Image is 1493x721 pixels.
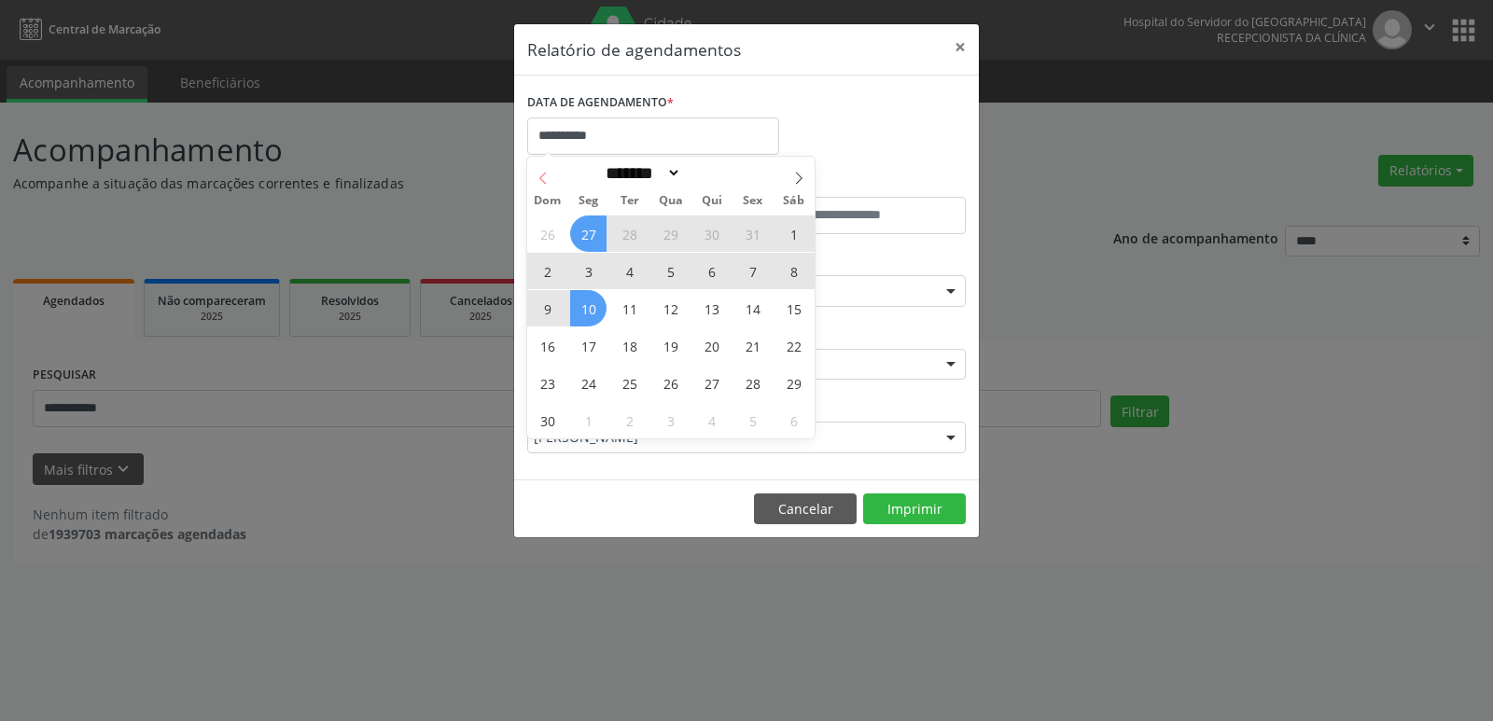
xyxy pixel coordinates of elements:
span: Dezembro 5, 2025 [734,402,771,438]
span: Outubro 29, 2025 [652,215,689,252]
button: Cancelar [754,493,857,525]
span: Novembro 29, 2025 [775,365,812,401]
span: Novembro 9, 2025 [529,290,565,326]
span: Outubro 30, 2025 [693,215,730,252]
span: Novembro 19, 2025 [652,327,689,364]
span: Dezembro 1, 2025 [570,402,607,438]
span: Novembro 15, 2025 [775,290,812,326]
span: Novembro 6, 2025 [693,253,730,289]
h5: Relatório de agendamentos [527,37,741,62]
span: Novembro 1, 2025 [775,215,812,252]
span: Novembro 7, 2025 [734,253,771,289]
span: Novembro 17, 2025 [570,327,607,364]
span: Outubro 27, 2025 [570,215,607,252]
select: Month [599,163,681,183]
span: Novembro 24, 2025 [570,365,607,401]
span: Novembro 20, 2025 [693,327,730,364]
span: Sáb [774,195,815,207]
input: Year [681,163,743,183]
span: Novembro 11, 2025 [611,290,648,326]
span: Outubro 31, 2025 [734,215,771,252]
span: Dezembro 3, 2025 [652,402,689,438]
span: Novembro 14, 2025 [734,290,771,326]
span: Novembro 21, 2025 [734,327,771,364]
span: Novembro 13, 2025 [693,290,730,326]
span: Novembro 28, 2025 [734,365,771,401]
span: Novembro 23, 2025 [529,365,565,401]
span: Novembro 22, 2025 [775,327,812,364]
span: Novembro 3, 2025 [570,253,607,289]
span: Novembro 30, 2025 [529,402,565,438]
span: Qui [691,195,733,207]
span: Dezembro 6, 2025 [775,402,812,438]
span: Novembro 5, 2025 [652,253,689,289]
span: Dom [527,195,568,207]
span: Dezembro 4, 2025 [693,402,730,438]
span: Novembro 18, 2025 [611,327,648,364]
label: DATA DE AGENDAMENTO [527,89,674,118]
span: Qua [650,195,691,207]
span: Sex [733,195,774,207]
span: Outubro 26, 2025 [529,215,565,252]
button: Imprimir [863,493,966,525]
span: Novembro 26, 2025 [652,365,689,401]
span: Novembro 12, 2025 [652,290,689,326]
span: Outubro 28, 2025 [611,215,648,252]
span: Novembro 16, 2025 [529,327,565,364]
span: Seg [568,195,609,207]
span: Novembro 4, 2025 [611,253,648,289]
span: Novembro 2, 2025 [529,253,565,289]
span: Novembro 8, 2025 [775,253,812,289]
span: Dezembro 2, 2025 [611,402,648,438]
label: ATÉ [751,168,966,197]
span: Ter [609,195,650,207]
span: Novembro 25, 2025 [611,365,648,401]
span: Novembro 27, 2025 [693,365,730,401]
span: Novembro 10, 2025 [570,290,607,326]
button: Close [942,24,979,70]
